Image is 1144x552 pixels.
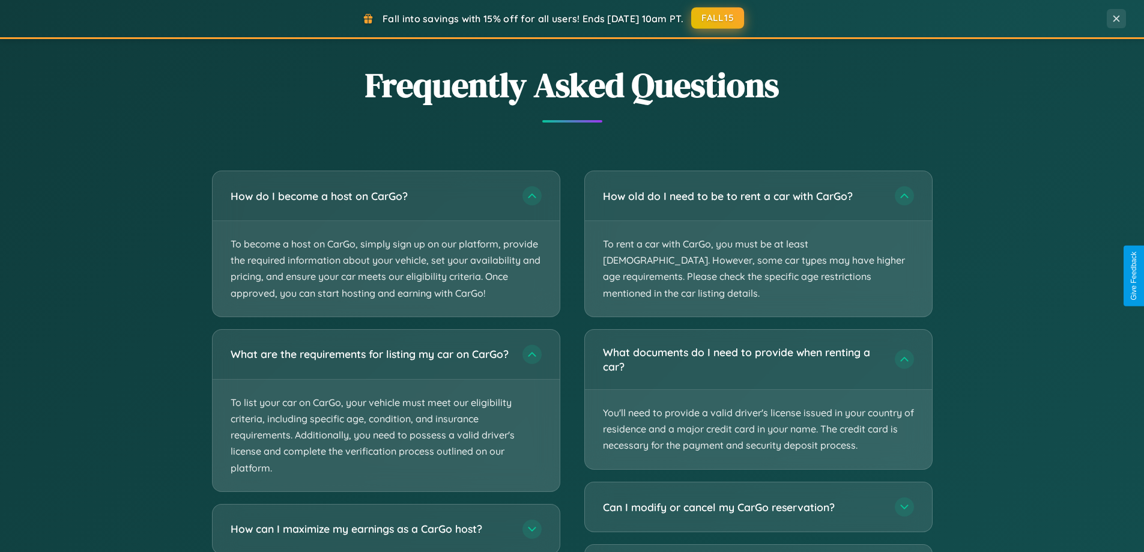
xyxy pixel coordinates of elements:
[603,189,883,204] h3: How old do I need to be to rent a car with CarGo?
[603,499,883,514] h3: Can I modify or cancel my CarGo reservation?
[212,62,933,108] h2: Frequently Asked Questions
[231,521,510,536] h3: How can I maximize my earnings as a CarGo host?
[585,221,932,317] p: To rent a car with CarGo, you must be at least [DEMOGRAPHIC_DATA]. However, some car types may ha...
[213,380,560,491] p: To list your car on CarGo, your vehicle must meet our eligibility criteria, including specific ag...
[603,345,883,374] h3: What documents do I need to provide when renting a car?
[691,7,744,29] button: FALL15
[383,13,683,25] span: Fall into savings with 15% off for all users! Ends [DATE] 10am PT.
[231,189,510,204] h3: How do I become a host on CarGo?
[213,221,560,317] p: To become a host on CarGo, simply sign up on our platform, provide the required information about...
[585,390,932,469] p: You'll need to provide a valid driver's license issued in your country of residence and a major c...
[231,347,510,362] h3: What are the requirements for listing my car on CarGo?
[1130,252,1138,300] div: Give Feedback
